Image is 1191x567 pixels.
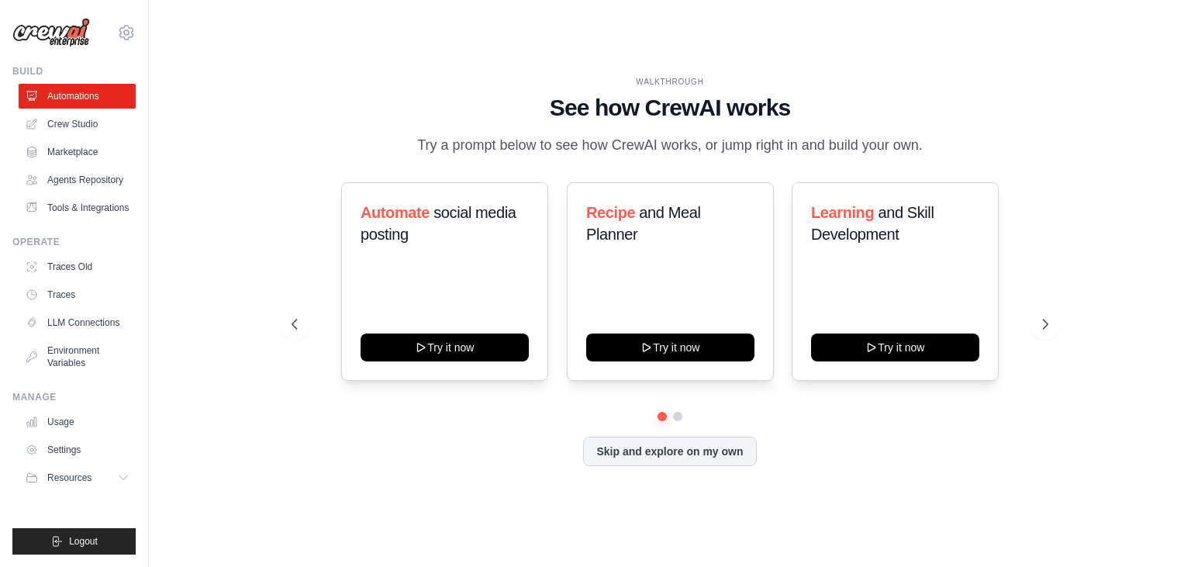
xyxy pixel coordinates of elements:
[409,134,930,157] p: Try a prompt below to see how CrewAI works, or jump right in and build your own.
[47,472,91,484] span: Resources
[12,391,136,403] div: Manage
[19,195,136,220] a: Tools & Integrations
[811,204,934,243] span: and Skill Development
[19,140,136,164] a: Marketplace
[586,204,635,221] span: Recipe
[1113,493,1191,567] iframe: Chat Widget
[361,334,529,361] button: Try it now
[361,204,430,221] span: Automate
[811,204,874,221] span: Learning
[19,410,136,434] a: Usage
[19,84,136,109] a: Automations
[12,18,90,47] img: Logo
[586,204,700,243] span: and Meal Planner
[12,236,136,248] div: Operate
[19,465,136,490] button: Resources
[69,535,98,548] span: Logout
[19,282,136,307] a: Traces
[19,112,136,137] a: Crew Studio
[583,437,756,466] button: Skip and explore on my own
[12,528,136,555] button: Logout
[811,334,979,361] button: Try it now
[586,334,754,361] button: Try it now
[19,168,136,192] a: Agents Repository
[292,94,1048,122] h1: See how CrewAI works
[19,254,136,279] a: Traces Old
[292,76,1048,88] div: WALKTHROUGH
[12,65,136,78] div: Build
[361,204,516,243] span: social media posting
[19,437,136,462] a: Settings
[19,310,136,335] a: LLM Connections
[19,338,136,375] a: Environment Variables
